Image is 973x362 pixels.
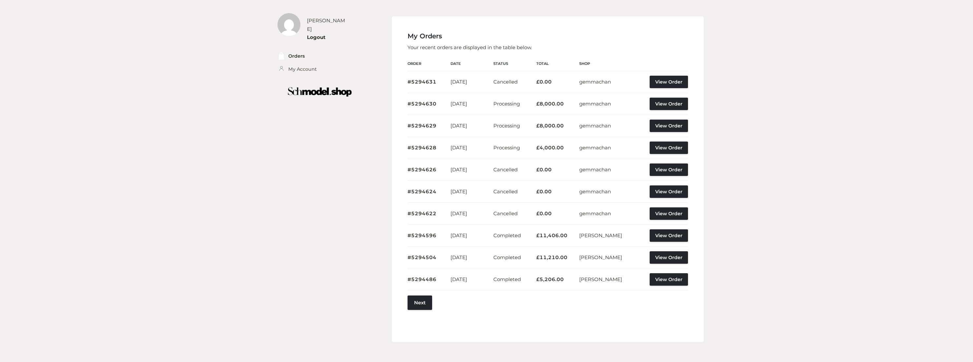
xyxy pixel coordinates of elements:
span: £ [536,166,540,173]
span: £ [536,210,540,217]
span: Cancelled [493,79,518,85]
time: [DATE] [450,232,467,238]
time: [DATE] [450,210,467,217]
bdi: 11,406.00 [536,232,567,238]
a: [PERSON_NAME] [579,276,622,282]
a: #5294596 [408,232,436,238]
span: Cancelled [493,210,518,217]
a: View Order [650,185,688,198]
a: #5294622 [408,210,436,217]
a: View Order [650,98,688,110]
bdi: 8,000.00 [536,123,564,129]
a: View Order [650,273,688,286]
p: Your recent orders are displayed in the table below. [408,43,688,52]
a: Orders [288,52,305,60]
a: Logout [307,34,326,40]
time: [DATE] [450,254,467,260]
span: Processing [493,123,520,129]
span: £ [536,232,540,238]
a: View Order [650,76,688,88]
a: View Order [650,163,688,176]
a: gemmachan [579,79,611,85]
a: #5294631 [408,79,436,85]
span: Total [536,61,549,66]
span: £ [536,276,540,282]
a: My Account [288,66,317,73]
a: gemmachan [579,144,611,151]
time: [DATE] [450,276,467,282]
a: #5294504 [408,254,436,260]
a: View Order [650,207,688,220]
span: Completed [493,254,521,260]
span: £ [536,254,540,260]
a: #5294629 [408,123,436,129]
bdi: 0.00 [536,210,552,217]
span: Status [493,61,508,66]
a: [PERSON_NAME] [579,254,622,260]
span: Date [450,61,461,66]
a: gemmachan [579,101,611,107]
time: [DATE] [450,101,467,107]
a: [PERSON_NAME] [579,232,622,238]
bdi: 5,206.00 [536,276,564,282]
a: #5294626 [408,166,436,173]
bdi: 11,210.00 [536,254,567,260]
span: Completed [493,232,521,238]
bdi: 0.00 [536,166,552,173]
time: [DATE] [450,188,467,195]
a: gemmachan [579,188,611,195]
span: £ [536,144,540,151]
bdi: 8,000.00 [536,101,564,107]
a: #5294624 [408,188,436,195]
span: Processing [493,144,520,151]
time: [DATE] [450,123,467,129]
a: gemmachan [579,210,611,217]
a: #5294628 [408,144,436,151]
bdi: 0.00 [536,188,552,195]
a: #5294486 [408,276,436,282]
a: View Order [650,142,688,154]
time: [DATE] [450,144,467,151]
a: #5294630 [408,101,436,107]
a: gemmachan [579,123,611,129]
span: Processing [493,101,520,107]
span: Order [408,61,421,66]
time: [DATE] [450,166,467,173]
bdi: 4,000.00 [536,144,564,151]
h4: My Orders [408,32,688,40]
span: £ [536,123,540,129]
a: View Order [650,251,688,264]
span: £ [536,101,540,107]
img: boutique-logo.png [273,83,366,101]
span: Shop [579,61,590,66]
span: £ [536,188,540,195]
bdi: 0.00 [536,79,552,85]
span: Completed [493,276,521,282]
a: View Order [650,120,688,132]
a: Next [408,295,432,310]
span: Cancelled [493,188,518,195]
a: gemmachan [579,166,611,173]
span: £ [536,79,540,85]
div: [PERSON_NAME] [307,16,348,33]
a: View Order [650,229,688,242]
time: [DATE] [450,79,467,85]
span: Cancelled [493,166,518,173]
